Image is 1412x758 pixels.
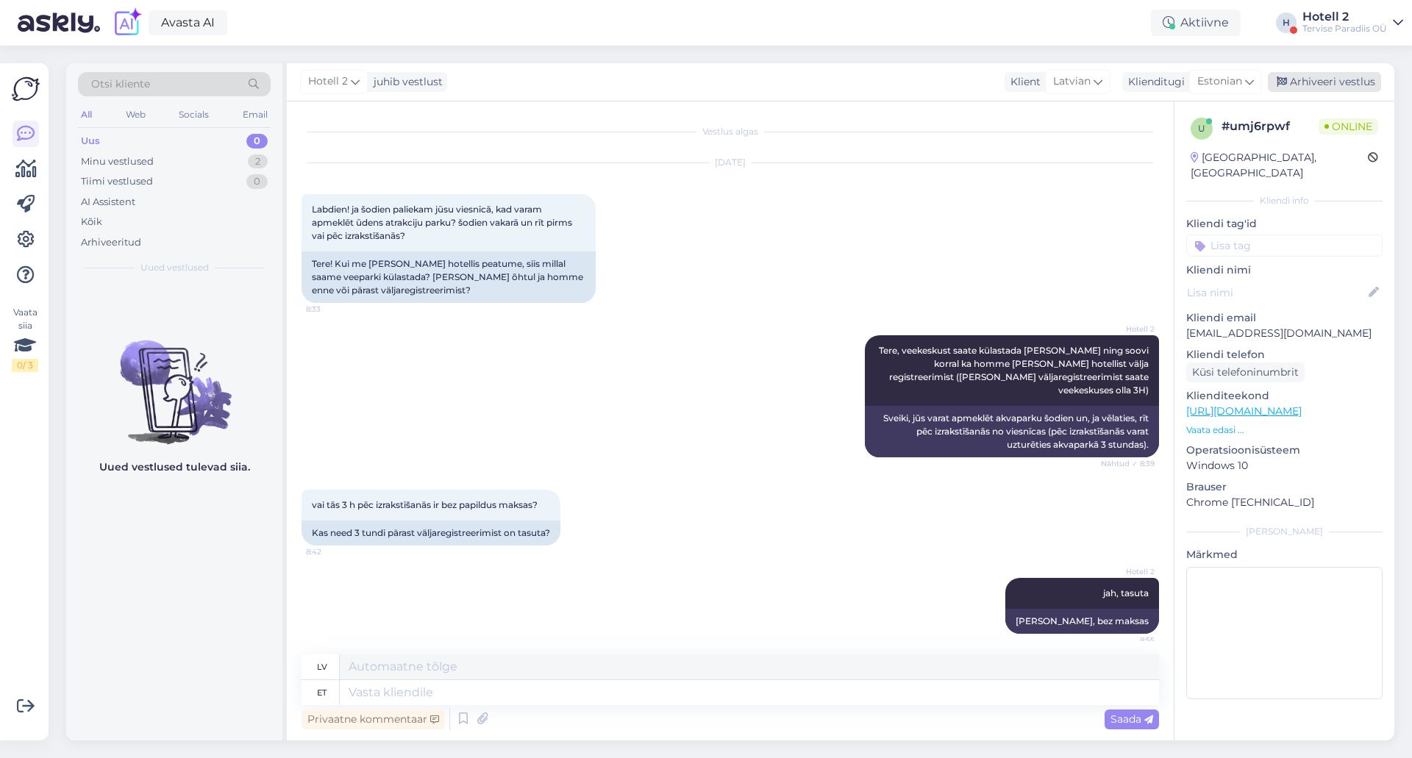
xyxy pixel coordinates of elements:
span: Latvian [1053,74,1091,90]
div: Email [240,105,271,124]
span: jah, tasuta [1103,587,1149,598]
span: Online [1319,118,1378,135]
div: [PERSON_NAME] [1186,525,1383,538]
span: Hotell 2 [308,74,348,90]
p: Operatsioonisüsteem [1186,443,1383,458]
p: Uued vestlused tulevad siia. [99,460,250,475]
p: Märkmed [1186,547,1383,562]
input: Lisa nimi [1187,285,1366,301]
span: Labdien! ja šodien paliekam jūsu viesnīcā, kad varam apmeklēt ūdens atrakciju parku? šodien vakar... [312,204,574,241]
div: Socials [176,105,212,124]
span: 8:42 [306,546,361,557]
div: Tiimi vestlused [81,174,153,189]
div: 0 / 3 [12,359,38,372]
p: Kliendi nimi [1186,262,1383,278]
div: Vestlus algas [302,125,1159,138]
div: juhib vestlust [368,74,443,90]
div: Kliendi info [1186,194,1383,207]
p: Kliendi email [1186,310,1383,326]
img: Askly Logo [12,75,40,103]
div: Minu vestlused [81,154,154,169]
img: No chats [66,314,282,446]
div: Web [123,105,149,124]
div: 0 [246,134,268,149]
div: Hotell 2 [1302,11,1387,23]
span: Uued vestlused [140,261,209,274]
div: 2 [248,154,268,169]
div: Küsi telefoninumbrit [1186,362,1305,382]
div: Tere! Kui me [PERSON_NAME] hotellis peatume, siis millal saame veeparki külastada? [PERSON_NAME] ... [302,251,596,303]
span: Saada [1110,712,1153,726]
span: 8:55 [1099,634,1155,646]
div: Arhiveeri vestlus [1268,72,1381,92]
div: lv [317,654,327,679]
a: Avasta AI [149,10,227,35]
span: 8:33 [306,304,361,315]
div: Arhiveeritud [81,235,141,250]
div: Tervise Paradiis OÜ [1302,23,1387,35]
div: Sveiki, jūs varat apmeklēt akvaparku šodien un, ja vēlaties, rīt pēc izrakstīšanās no viesnīcas (... [865,406,1159,457]
span: Hotell 2 [1099,566,1155,577]
div: Vaata siia [12,306,38,372]
p: Chrome [TECHNICAL_ID] [1186,495,1383,510]
p: Klienditeekond [1186,388,1383,404]
div: Kas need 3 tundi pärast väljaregistreerimist on tasuta? [302,521,560,546]
p: Windows 10 [1186,458,1383,473]
div: et [317,680,327,705]
span: Tere, veekeskust saate külastada [PERSON_NAME] ning soovi korral ka homme [PERSON_NAME] hotellist... [879,345,1151,396]
div: Klient [1005,74,1041,90]
div: Privaatne kommentaar [302,709,445,729]
a: Hotell 2Tervise Paradiis OÜ [1302,11,1403,35]
div: Aktiivne [1151,10,1241,36]
span: u [1198,123,1205,134]
a: [URL][DOMAIN_NAME] [1186,404,1302,418]
p: Kliendi telefon [1186,347,1383,362]
div: [DATE] [302,156,1159,169]
span: Nähtud ✓ 8:39 [1099,458,1155,469]
img: explore-ai [112,7,143,38]
input: Lisa tag [1186,235,1383,257]
span: Hotell 2 [1099,323,1155,335]
p: Vaata edasi ... [1186,423,1383,437]
p: Brauser [1186,479,1383,495]
div: All [78,105,95,124]
div: Uus [81,134,100,149]
div: H [1276,12,1297,33]
div: Kõik [81,215,102,229]
div: 0 [246,174,268,189]
div: AI Assistent [81,195,135,210]
div: [GEOGRAPHIC_DATA], [GEOGRAPHIC_DATA] [1191,150,1368,181]
div: Klienditugi [1122,74,1185,90]
p: Kliendi tag'id [1186,216,1383,232]
p: [EMAIL_ADDRESS][DOMAIN_NAME] [1186,326,1383,341]
span: Otsi kliente [91,76,150,92]
span: vai tās 3 h pēc izrakstīšanās ir bez papildus maksas? [312,499,538,510]
span: Estonian [1197,74,1242,90]
div: [PERSON_NAME], bez maksas [1005,609,1159,634]
div: # umj6rpwf [1222,118,1319,135]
